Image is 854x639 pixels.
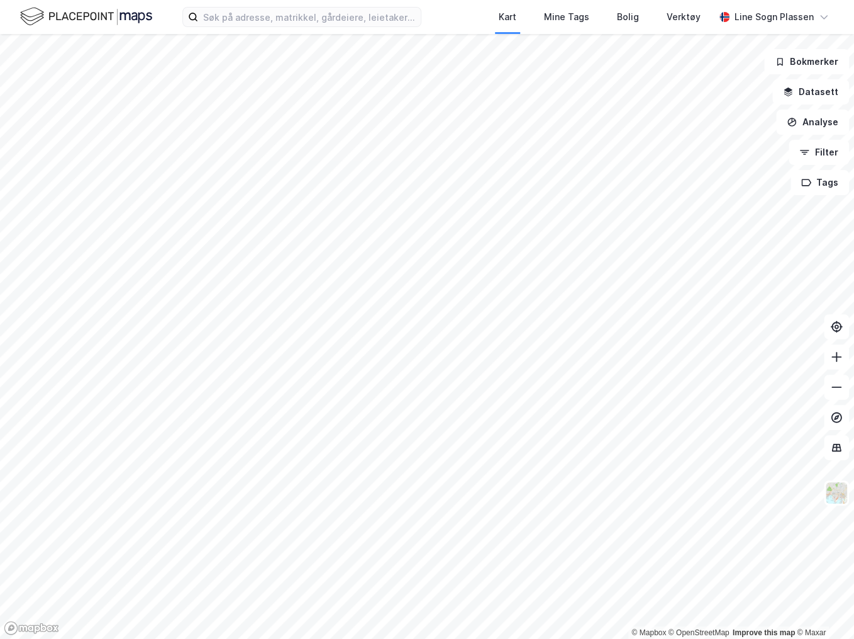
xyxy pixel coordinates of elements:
[772,79,849,105] button: Datasett
[631,628,666,637] a: Mapbox
[764,49,849,74] button: Bokmerker
[544,9,589,25] div: Mine Tags
[733,628,795,637] a: Improve this map
[790,170,849,195] button: Tags
[735,9,814,25] div: Line Sogn Plassen
[499,9,516,25] div: Kart
[4,621,59,635] a: Mapbox homepage
[791,579,854,639] iframe: Chat Widget
[20,6,152,28] img: logo.f888ab2527a4732fd821a326f86c7f29.svg
[776,110,849,135] button: Analyse
[789,140,849,165] button: Filter
[667,9,701,25] div: Verktøy
[791,579,854,639] div: Kontrollprogram for chat
[668,628,729,637] a: OpenStreetMap
[198,8,421,26] input: Søk på adresse, matrikkel, gårdeiere, leietakere eller personer
[617,9,639,25] div: Bolig
[824,481,848,505] img: Z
